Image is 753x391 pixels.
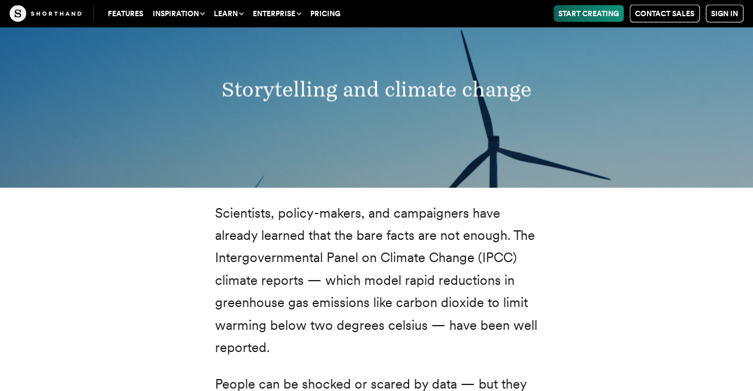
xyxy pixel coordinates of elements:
[248,5,306,22] button: Enterprise
[215,202,539,359] p: Scientists, policy-makers, and campaigners have already learned that the bare facts are not enoug...
[706,5,743,23] a: Sign in
[554,5,624,22] a: Start Creating
[137,77,616,103] h3: Storytelling and climate change
[10,5,81,22] img: The Craft
[630,5,700,23] a: Contact Sales
[148,5,209,22] button: Inspiration
[306,5,345,22] a: Pricing
[209,5,248,22] button: Learn
[103,5,148,22] a: Features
